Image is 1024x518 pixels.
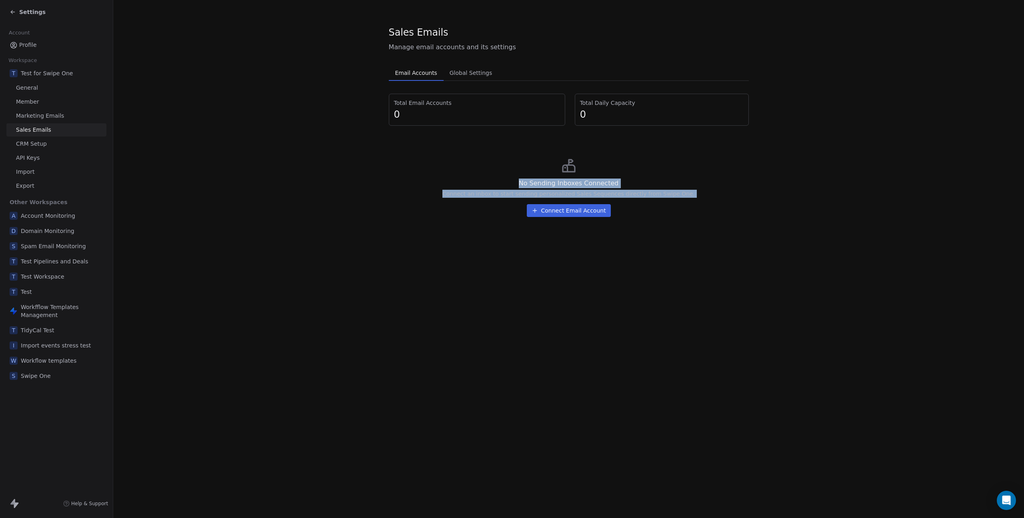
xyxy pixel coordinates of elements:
[394,99,560,107] span: Total Email Accounts
[6,38,106,52] a: Profile
[10,242,18,250] span: S
[10,372,18,380] span: S
[21,357,76,365] span: Workflow templates
[21,326,54,334] span: TidyCal Test
[389,42,749,52] span: Manage email accounts and its settings
[19,8,46,16] span: Settings
[21,273,64,281] span: Test Workspace
[10,8,46,16] a: Settings
[10,212,18,220] span: A
[10,273,18,281] span: T
[6,95,106,108] a: Member
[394,108,560,120] span: 0
[6,123,106,137] a: Sales Emails
[446,67,496,78] span: Global Settings
[6,179,106,193] a: Export
[16,140,47,148] span: CRM Setup
[10,341,18,349] span: I
[6,165,106,179] a: Import
[21,227,74,235] span: Domain Monitoring
[389,26,448,38] span: Sales Emails
[16,168,34,176] span: Import
[527,204,611,217] button: Connect Email Account
[21,288,32,296] span: Test
[16,84,38,92] span: General
[6,137,106,151] a: CRM Setup
[71,500,108,507] span: Help & Support
[10,326,18,334] span: T
[6,109,106,122] a: Marketing Emails
[16,154,40,162] span: API Keys
[10,357,18,365] span: W
[5,54,40,66] span: Workspace
[21,212,75,220] span: Account Monitoring
[10,307,18,315] img: Swipe%20One%20Logo%201-1.svg
[997,491,1016,510] div: Open Intercom Messenger
[21,303,103,319] span: Workfflow Templates Management
[10,227,18,235] span: D
[6,151,106,165] a: API Keys
[21,372,51,380] span: Swipe One
[580,99,744,107] span: Total Daily Capacity
[6,196,71,209] span: Other Workspaces
[10,257,18,265] span: T
[63,500,108,507] a: Help & Support
[392,67,440,78] span: Email Accounts
[21,257,88,265] span: Test Pipelines and Deals
[10,288,18,296] span: T
[16,126,51,134] span: Sales Emails
[16,98,39,106] span: Member
[16,182,34,190] span: Export
[6,81,106,94] a: General
[5,27,33,39] span: Account
[16,112,64,120] span: Marketing Emails
[19,41,37,49] span: Profile
[442,190,695,198] div: Connect an inbox to start sending personalized Sales Sequences directly from Swipe One.
[21,69,73,77] span: Test for Swipe One
[21,341,91,349] span: Import events stress test
[21,242,86,250] span: Spam Email Monitoring
[519,179,619,188] div: No Sending Inboxes Connected
[10,69,18,77] span: T
[580,108,744,120] span: 0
